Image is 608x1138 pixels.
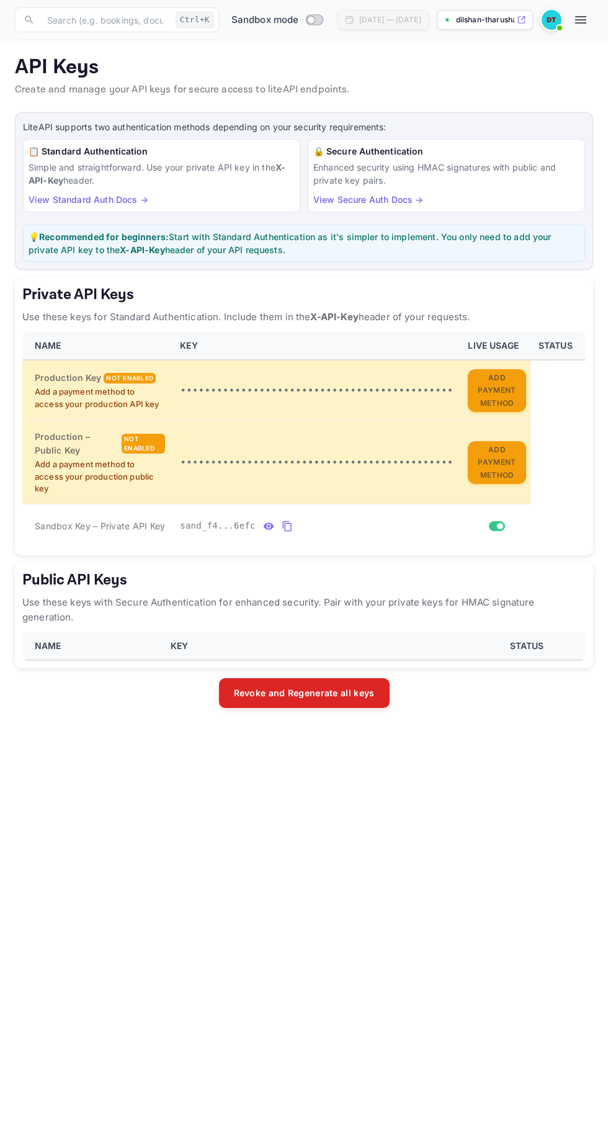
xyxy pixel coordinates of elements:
[40,7,171,32] input: Search (e.g. bookings, documentation)
[29,230,579,256] p: 💡 Start with Standard Authentication as it's simpler to implement. You only need to add your priv...
[180,519,256,532] span: sand_f4...6efc
[22,285,586,305] h5: Private API Keys
[104,373,156,383] div: Not enabled
[22,632,163,660] th: NAME
[530,332,586,360] th: STATUS
[39,231,169,242] strong: Recommended for beginners:
[22,632,586,661] table: public api keys table
[22,570,586,590] h5: Public API Keys
[313,161,579,187] p: Enhanced security using HMAC signatures with public and private key pairs.
[22,595,586,625] p: Use these keys with Secure Authentication for enhanced security. Pair with your private keys for ...
[22,332,172,360] th: NAME
[35,386,165,410] p: Add a payment method to access your production API key
[29,145,295,158] h6: 📋 Standard Authentication
[456,14,514,25] p: dilshan-tharusha-nncfw...
[310,311,358,323] strong: X-API-Key
[180,455,453,470] p: •••••••••••••••••••••••••••••••••••••••••••••
[22,310,586,325] p: Use these keys for Standard Authentication. Include them in the header of your requests.
[29,161,295,187] p: Simple and straightforward. Use your private API key in the header.
[122,434,165,454] div: Not enabled
[163,632,473,660] th: KEY
[231,13,299,27] span: Sandbox mode
[468,441,525,485] button: Add Payment Method
[35,459,165,495] p: Add a payment method to access your production public key
[226,13,328,27] div: Switch to Production mode
[120,244,164,255] strong: X-API-Key
[313,145,579,158] h6: 🔒 Secure Authentication
[313,194,423,205] a: View Secure Auth Docs →
[29,194,148,205] a: View Standard Auth Docs →
[180,383,453,398] p: •••••••••••••••••••••••••••••••••••••••••••••
[219,678,390,708] button: Revoke and Regenerate all keys
[542,10,561,30] img: Dilshan Tharusha
[15,83,593,97] p: Create and manage your API keys for secure access to liteAPI endpoints.
[468,457,525,467] a: Add Payment Method
[35,430,119,457] h6: Production – Public Key
[473,632,586,660] th: STATUS
[176,12,214,28] div: Ctrl+K
[15,55,593,80] p: API Keys
[35,521,165,531] span: Sandbox Key – Private API Key
[460,332,530,360] th: LIVE USAGE
[468,385,525,395] a: Add Payment Method
[359,14,421,25] div: [DATE] — [DATE]
[29,162,285,186] strong: X-API-Key
[468,369,525,413] button: Add Payment Method
[22,332,586,548] table: private api keys table
[172,332,460,360] th: KEY
[23,120,585,134] p: LiteAPI supports two authentication methods depending on your security requirements:
[35,371,101,385] h6: Production Key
